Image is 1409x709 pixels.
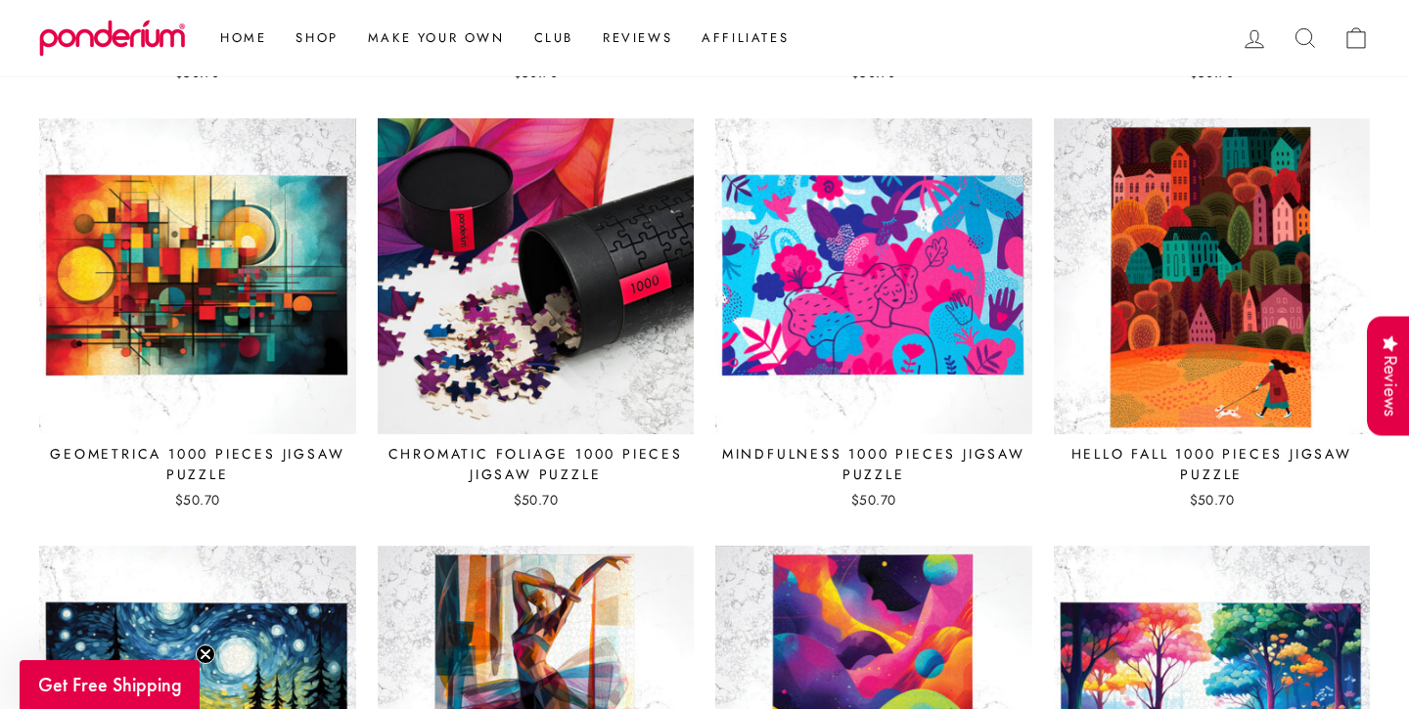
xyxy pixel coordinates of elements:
a: Hello Fall 1000 Pieces Jigsaw Puzzle $50.70 [1054,118,1371,516]
div: Geometrica 1000 Pieces Jigsaw Puzzle [39,444,356,485]
a: Affiliates [687,21,803,56]
ul: Primary [196,21,803,56]
span: Get Free Shipping [38,672,182,697]
button: Close teaser [196,644,215,664]
div: Mindfulness 1000 Pieces Jigsaw Puzzle [715,444,1032,485]
a: Make Your Own [353,21,520,56]
img: Ponderium [39,20,186,57]
div: $50.70 [1054,490,1371,510]
a: Geometrica 1000 Pieces Jigsaw Puzzle $50.70 [39,118,356,516]
a: Shop [281,21,352,56]
a: Home [205,21,281,56]
div: $50.70 [715,490,1032,510]
a: Reviews [588,21,687,56]
div: Get Free ShippingClose teaser [20,660,200,709]
div: Chromatic Foliage 1000 Pieces Jigsaw Puzzle [378,444,695,485]
a: Chromatic Foliage 1000 Pieces Jigsaw Puzzle $50.70 [378,118,695,516]
a: Mindfulness 1000 Pieces Jigsaw Puzzle $50.70 [715,118,1032,516]
div: Reviews [1367,316,1409,436]
div: Hello Fall 1000 Pieces Jigsaw Puzzle [1054,444,1371,485]
a: Club [520,21,588,56]
div: $50.70 [39,490,356,510]
div: $50.70 [378,490,695,510]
